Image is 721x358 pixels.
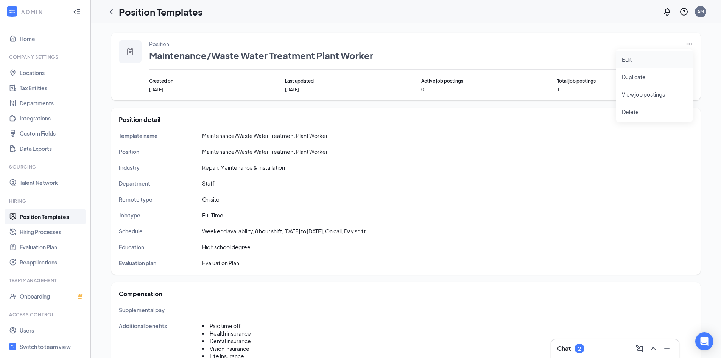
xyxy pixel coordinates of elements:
[126,47,135,56] svg: Clipboard
[578,345,581,352] div: 2
[661,342,673,355] button: Minimize
[202,148,328,155] span: Maintenance/Waste Water Treatment Plant Worker
[647,342,659,355] button: ChevronUp
[663,7,672,16] svg: Notifications
[119,228,143,234] span: Schedule
[119,132,158,139] span: Template name
[8,8,16,15] svg: WorkstreamLogo
[107,7,116,16] svg: ChevronLeft
[20,289,84,304] a: OnboardingCrown
[202,180,215,187] span: Staff
[285,86,421,93] span: [DATE]
[119,5,202,18] h1: Position Templates
[202,228,366,234] span: Weekend availability, 8 hour shift, [DATE] to [DATE], On call, Day shift
[202,164,285,171] span: Repair, Maintenance & Installation
[557,344,571,353] h3: Chat
[149,86,285,93] span: [DATE]
[119,116,160,124] span: Position detail
[20,95,84,111] a: Departments
[421,77,557,85] span: Active job postings
[210,345,249,352] span: Vision insurance
[649,344,658,353] svg: ChevronUp
[210,338,251,344] span: Dental insurance
[73,8,81,16] svg: Collapse
[149,40,373,48] span: Position
[634,342,646,355] button: ComposeMessage
[119,148,139,155] span: Position
[119,322,167,329] span: Additional benefits
[20,255,84,270] a: Reapplications
[149,77,285,85] span: Created on
[119,196,153,203] span: Remote type
[557,77,693,85] span: Total job postings
[210,322,241,329] span: Paid time off
[285,77,421,85] span: Last updated
[202,260,239,266] span: Evaluation Plan
[202,212,223,219] span: Full Time
[20,175,84,190] a: Talent Network
[20,126,84,141] a: Custom Fields
[557,86,693,93] span: 1
[210,330,251,337] span: Health insurance
[20,224,84,239] a: Hiring Processes
[20,141,84,156] a: Data Exports
[20,343,71,350] div: Switch to team view
[202,244,251,250] span: High school degree
[697,8,704,15] div: AM
[20,111,84,126] a: Integrations
[20,323,84,338] a: Users
[9,164,83,170] div: Sourcing
[119,212,140,219] span: Job type
[679,7,688,16] svg: QuestionInfo
[119,260,156,266] span: Evaluation plan
[20,31,84,46] a: Home
[20,239,84,255] a: Evaluation Plan
[202,196,220,203] span: On site
[662,344,671,353] svg: Minimize
[622,56,632,63] span: Edit
[9,311,83,318] div: Access control
[20,80,84,95] a: Tax Entities
[119,164,140,171] span: Industry
[20,65,84,80] a: Locations
[421,86,557,93] span: 0
[9,54,83,60] div: Company Settings
[635,344,644,353] svg: ComposeMessage
[10,344,15,349] svg: WorkstreamLogo
[119,306,165,313] span: Supplemental pay
[149,49,373,62] span: Maintenance/Waste Water Treatment Plant Worker
[119,244,144,250] span: Education
[119,180,150,187] span: Department
[695,332,713,350] div: Open Intercom Messenger
[9,198,83,204] div: Hiring
[622,108,639,115] span: Delete
[622,91,665,98] span: View job postings
[20,209,84,224] a: Position Templates
[202,132,328,139] span: Maintenance/Waste Water Treatment Plant Worker
[685,40,693,48] svg: Ellipses
[21,8,66,16] div: ADMIN
[622,73,646,80] span: Duplicate
[9,277,83,284] div: Team Management
[119,290,162,298] span: Compensation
